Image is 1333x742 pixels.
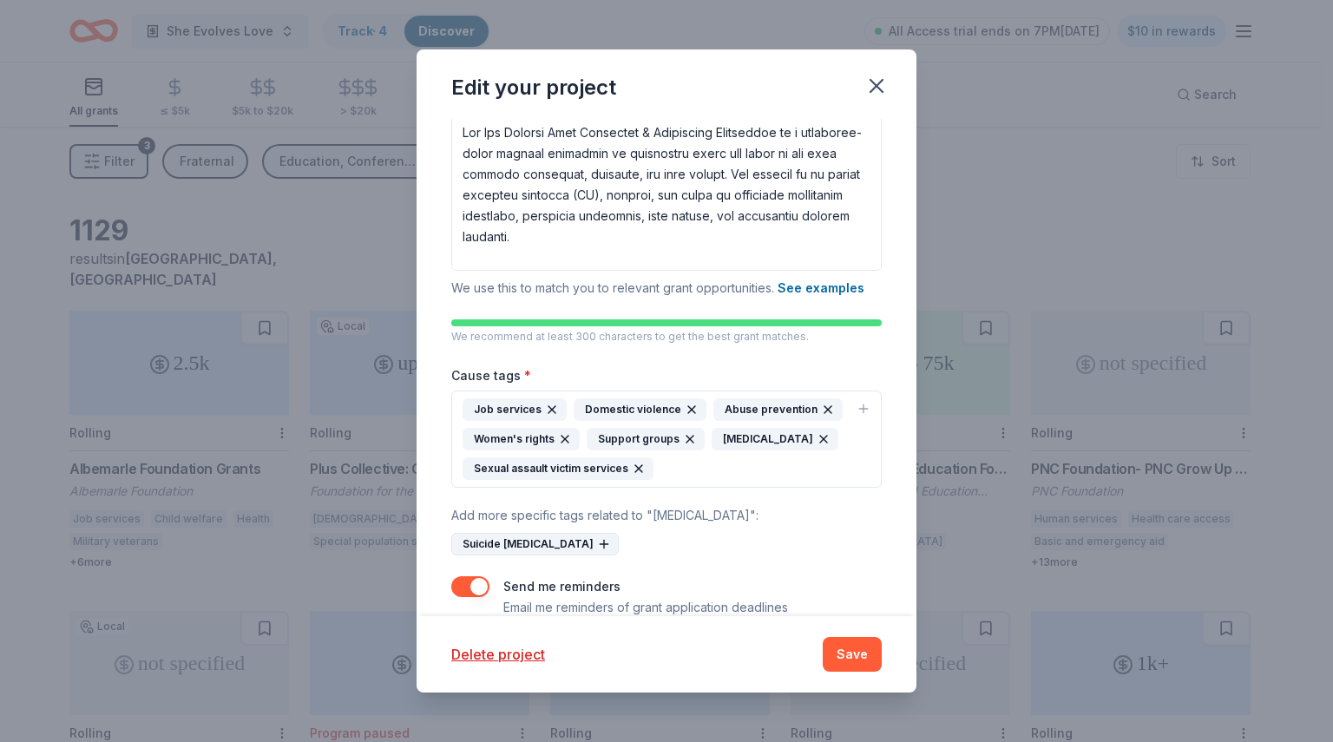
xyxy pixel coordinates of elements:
button: Delete project [451,644,545,665]
div: Sexual assault victim services [463,457,653,480]
p: We recommend at least 300 characters to get the best grant matches. [451,330,882,344]
div: [MEDICAL_DATA] [712,428,838,450]
div: Job services [463,398,567,421]
label: Send me reminders [503,579,621,594]
div: Edit your project [451,74,616,102]
div: Add more specific tags related to "[MEDICAL_DATA]" : [451,505,882,526]
div: Domestic violence [574,398,706,421]
label: Cause tags [451,367,531,384]
div: Support groups [587,428,705,450]
button: See examples [778,278,864,299]
div: Abuse prevention [713,398,843,421]
p: Email me reminders of grant application deadlines [503,597,788,618]
button: Save [823,637,882,672]
textarea: Lor Ips Dolorsi Amet Consectet & Adipiscing Elitseddoe te i utlaboree-dolor magnaal enimadmin ve ... [451,115,882,271]
div: Women's rights [463,428,580,450]
div: Suicide [MEDICAL_DATA] [451,533,619,555]
span: We use this to match you to relevant grant opportunities. [451,280,864,295]
button: Job servicesDomestic violenceAbuse preventionWomen's rightsSupport groups[MEDICAL_DATA]Sexual ass... [451,391,882,488]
